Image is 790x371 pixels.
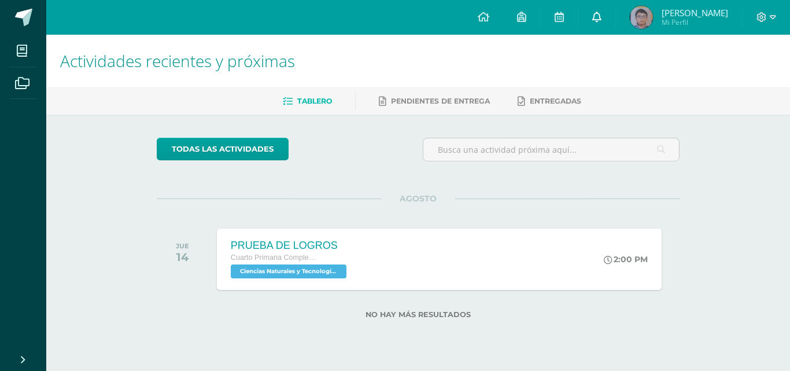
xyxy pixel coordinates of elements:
label: No hay más resultados [157,310,680,319]
a: todas las Actividades [157,138,289,160]
a: Entregadas [518,92,581,111]
span: Cuarto Primaria Complementaria [231,254,318,262]
span: Pendientes de entrega [391,97,490,105]
span: AGOSTO [381,193,455,204]
span: Mi Perfil [662,17,728,27]
span: Entregadas [530,97,581,105]
span: [PERSON_NAME] [662,7,728,19]
a: Tablero [283,92,332,111]
div: PRUEBA DE LOGROS [231,240,349,252]
img: 657983025bc339f3e4dda0fefa4d5b83.png [630,6,653,29]
span: Actividades recientes y próximas [60,50,295,72]
span: Tablero [297,97,332,105]
div: JUE [176,242,189,250]
a: Pendientes de entrega [379,92,490,111]
span: Ciencias Naturales y Tecnología 'C' [231,265,346,278]
div: 2:00 PM [604,254,648,265]
div: 14 [176,250,189,264]
input: Busca una actividad próxima aquí... [423,138,680,161]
